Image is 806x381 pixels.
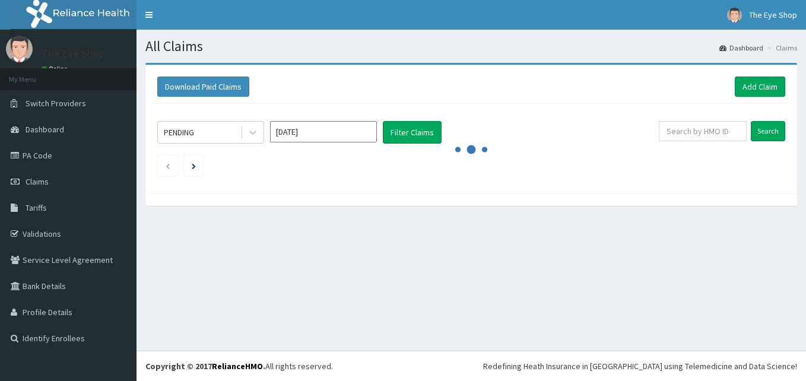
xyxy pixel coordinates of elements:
span: Claims [26,176,49,187]
input: Search [751,121,785,141]
div: Redefining Heath Insurance in [GEOGRAPHIC_DATA] using Telemedicine and Data Science! [483,360,797,372]
a: Next page [192,160,196,171]
svg: audio-loading [453,132,489,167]
p: The Eye Shop [42,48,105,59]
span: Tariffs [26,202,47,213]
span: The Eye Shop [749,9,797,20]
input: Select Month and Year [270,121,377,142]
a: RelianceHMO [212,361,263,372]
a: Online [42,65,70,73]
img: User Image [727,8,742,23]
strong: Copyright © 2017 . [145,361,265,372]
a: Previous page [165,160,170,171]
input: Search by HMO ID [659,121,747,141]
img: User Image [6,36,33,62]
a: Dashboard [719,43,763,53]
span: Switch Providers [26,98,86,109]
div: PENDING [164,126,194,138]
button: Download Paid Claims [157,77,249,97]
h1: All Claims [145,39,797,54]
button: Filter Claims [383,121,442,144]
footer: All rights reserved. [137,351,806,381]
span: Dashboard [26,124,64,135]
a: Add Claim [735,77,785,97]
li: Claims [764,43,797,53]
